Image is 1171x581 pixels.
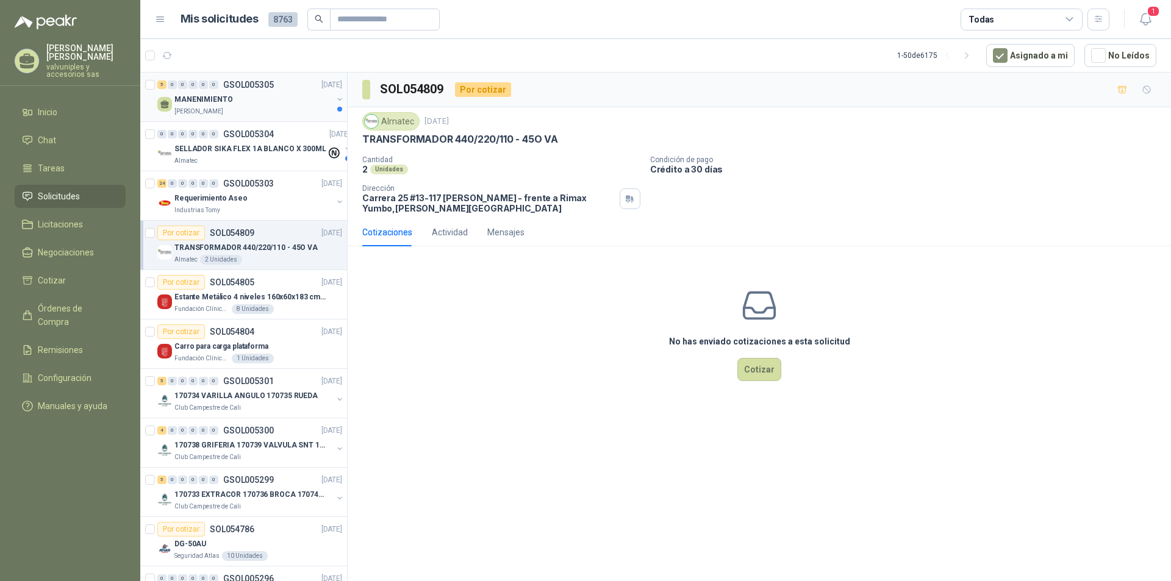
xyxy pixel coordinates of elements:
div: 0 [199,476,208,484]
p: Seguridad Atlas [174,551,220,561]
div: 0 [168,476,177,484]
div: 0 [199,426,208,435]
img: Company Logo [157,492,172,507]
p: 170733 EXTRACOR 170736 BROCA 170743 PORTACAND [174,489,326,501]
p: Carro para carga plataforma [174,341,268,352]
p: MANENIMIENTO [174,94,233,105]
a: Por cotizarSOL054809[DATE] Company LogoTRANSFORMADOR 440/220/110 - 45O VAAlmatec2 Unidades [140,221,347,270]
div: 0 [168,130,177,138]
div: 5 [157,377,167,385]
p: [DATE] [321,277,342,288]
div: 0 [199,80,208,89]
p: Almatec [174,156,198,166]
span: Cotizar [38,274,66,287]
p: GSOL005300 [223,426,274,435]
p: Club Campestre de Cali [174,452,241,462]
p: Fundación Clínica Shaio [174,304,229,314]
div: 0 [168,80,177,89]
p: Estante Metálico 4 niveles 160x60x183 cm Fixser [174,291,326,303]
p: [DATE] [321,79,342,91]
span: 1 [1147,5,1160,17]
img: Logo peakr [15,15,77,29]
p: [DATE] [321,474,342,486]
p: Carrera 25 #13-117 [PERSON_NAME] - frente a Rimax Yumbo , [PERSON_NAME][GEOGRAPHIC_DATA] [362,193,615,213]
a: Por cotizarSOL054786[DATE] Company LogoDG-50AUSeguridad Atlas10 Unidades [140,517,347,566]
div: 5 [157,80,167,89]
div: 0 [178,179,187,188]
button: No Leídos [1084,44,1156,67]
div: Todas [969,13,994,26]
button: Asignado a mi [986,44,1075,67]
span: Chat [38,134,56,147]
span: Negociaciones [38,246,94,259]
span: Órdenes de Compra [38,302,114,329]
p: Club Campestre de Cali [174,403,241,413]
img: Company Logo [157,196,172,210]
span: 8763 [268,12,298,27]
div: Unidades [370,165,408,174]
p: Crédito a 30 días [650,164,1166,174]
img: Company Logo [157,344,172,358]
a: 24 0 0 0 0 0 GSOL005303[DATE] Company LogoRequerimiento AseoIndustrias Tomy [157,176,345,215]
p: [DATE] [321,178,342,190]
p: [DATE] [321,227,342,239]
p: [DATE] [321,425,342,437]
span: Licitaciones [38,218,83,231]
div: 1 Unidades [232,354,274,363]
a: 5 0 0 0 0 0 GSOL005301[DATE] Company Logo170734 VARILLA ANGULO 170735 RUEDAClub Campestre de Cali [157,374,345,413]
a: Por cotizarSOL054805[DATE] Company LogoEstante Metálico 4 niveles 160x60x183 cm FixserFundación C... [140,270,347,319]
div: 8 Unidades [232,304,274,314]
div: Actividad [432,226,468,239]
a: Órdenes de Compra [15,297,126,333]
div: Por cotizar [157,226,205,240]
span: Tareas [38,162,65,175]
div: Mensajes [487,226,525,239]
a: 4 0 0 0 0 0 GSOL005300[DATE] Company Logo170738 GRIFERIA 170739 VALVULA SNT 170742 VALVULAClub Ca... [157,423,345,462]
img: Company Logo [157,443,172,457]
p: [DATE] [321,326,342,338]
a: Solicitudes [15,185,126,208]
div: 0 [178,426,187,435]
div: 0 [188,476,198,484]
p: Almatec [174,255,198,265]
a: Tareas [15,157,126,180]
button: Cotizar [737,358,781,381]
p: TRANSFORMADOR 440/220/110 - 45O VA [362,133,558,146]
div: 0 [168,426,177,435]
a: Chat [15,129,126,152]
div: Por cotizar [157,324,205,339]
a: Manuales y ayuda [15,394,126,418]
p: Industrias Tomy [174,205,220,215]
p: Requerimiento Aseo [174,193,248,204]
p: Dirección [362,184,615,193]
img: Company Logo [157,541,172,556]
p: valvuniples y accesorios sas [46,63,126,78]
div: 0 [168,377,177,385]
div: 0 [188,377,198,385]
div: 0 [178,476,187,484]
div: 0 [209,426,218,435]
div: 0 [199,130,208,138]
div: 0 [157,130,167,138]
div: 10 Unidades [222,551,268,561]
a: 5 0 0 0 0 0 GSOL005299[DATE] Company Logo170733 EXTRACOR 170736 BROCA 170743 PORTACANDClub Campes... [157,472,345,511]
a: 0 0 0 0 0 0 GSOL005304[DATE] Company LogoSELLADOR SIKA FLEX 1A BLANCO X 300MLAlmatec [157,127,353,166]
div: Por cotizar [455,82,511,97]
div: 0 [209,476,218,484]
div: 24 [157,179,167,188]
p: 170734 VARILLA ANGULO 170735 RUEDA [174,390,318,402]
p: [PERSON_NAME] [PERSON_NAME] [46,44,126,61]
img: Company Logo [365,115,378,128]
div: 0 [188,130,198,138]
span: Configuración [38,371,91,385]
a: Inicio [15,101,126,124]
div: 0 [178,80,187,89]
a: Licitaciones [15,213,126,236]
p: GSOL005303 [223,179,274,188]
div: Cotizaciones [362,226,412,239]
p: Club Campestre de Cali [174,502,241,511]
p: [DATE] [321,376,342,387]
div: 0 [199,377,208,385]
span: Remisiones [38,343,83,357]
div: 0 [178,130,187,138]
